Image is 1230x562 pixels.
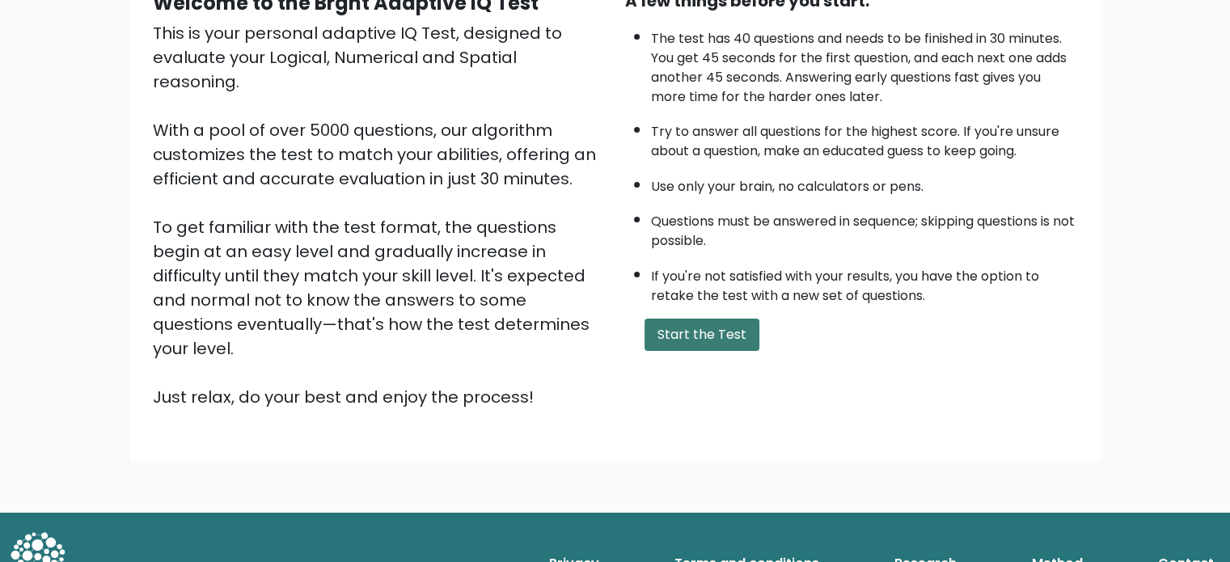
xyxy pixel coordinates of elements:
button: Start the Test [645,319,759,351]
li: Questions must be answered in sequence; skipping questions is not possible. [651,204,1078,251]
li: Try to answer all questions for the highest score. If you're unsure about a question, make an edu... [651,114,1078,161]
div: This is your personal adaptive IQ Test, designed to evaluate your Logical, Numerical and Spatial ... [153,21,606,409]
li: The test has 40 questions and needs to be finished in 30 minutes. You get 45 seconds for the firs... [651,21,1078,107]
li: If you're not satisfied with your results, you have the option to retake the test with a new set ... [651,259,1078,306]
li: Use only your brain, no calculators or pens. [651,169,1078,196]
